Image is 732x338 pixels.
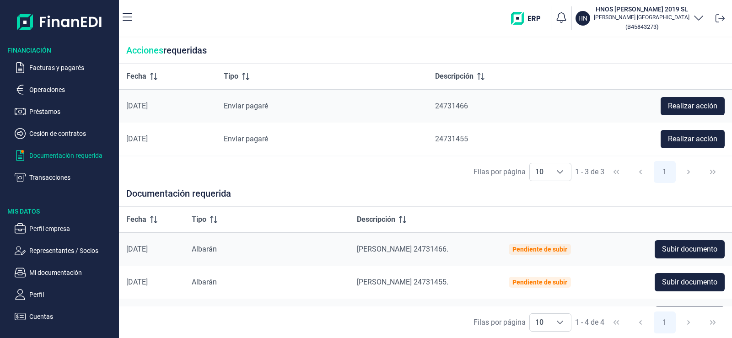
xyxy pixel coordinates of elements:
span: Enviar pagaré [224,134,268,143]
button: Next Page [678,311,700,333]
h3: HNOS [PERSON_NAME] 2019 SL [594,5,689,14]
button: Mi documentación [15,267,115,278]
button: Facturas y pagarés [15,62,115,73]
span: 24731466 [435,102,468,110]
img: erp [511,12,547,25]
button: Cuentas [15,311,115,322]
button: Transacciones [15,172,115,183]
button: Last Page [702,311,724,333]
div: Choose [549,314,571,331]
button: Subir documento [655,306,725,324]
button: First Page [605,161,627,183]
button: Subir documento [655,273,725,291]
span: Descripción [435,71,474,82]
span: Enviar pagaré [224,102,268,110]
button: Perfil empresa [15,223,115,234]
span: Tipo [224,71,238,82]
span: Realizar acción [668,134,717,145]
span: [PERSON_NAME] 24731455. [357,278,448,286]
p: [PERSON_NAME] [GEOGRAPHIC_DATA] [594,14,689,21]
button: Representantes / Socios [15,245,115,256]
img: Logo de aplicación [17,7,102,37]
div: Choose [549,163,571,181]
span: Descripción [357,214,395,225]
span: 24731455 [435,134,468,143]
span: Acciones [126,45,163,56]
p: Mi documentación [29,267,115,278]
button: Operaciones [15,84,115,95]
div: Filas por página [474,317,526,328]
p: Transacciones [29,172,115,183]
button: Cesión de contratos [15,128,115,139]
span: Tipo [192,214,206,225]
span: 1 - 3 de 3 [575,168,604,176]
span: Fecha [126,71,146,82]
span: 1 - 4 de 4 [575,319,604,326]
button: Next Page [678,161,700,183]
span: Albarán [192,245,217,253]
button: HNHNOS [PERSON_NAME] 2019 SL[PERSON_NAME] [GEOGRAPHIC_DATA](B45843273) [576,5,704,32]
button: Realizar acción [661,130,725,148]
button: Realizar acción [661,97,725,115]
p: Perfil empresa [29,223,115,234]
div: [DATE] [126,278,177,287]
button: Documentación requerida [15,150,115,161]
button: Previous Page [630,311,651,333]
p: Perfil [29,289,115,300]
span: Subir documento [662,244,717,255]
button: Page 1 [654,311,676,333]
button: Perfil [15,289,115,300]
div: Pendiente de subir [512,279,567,286]
div: requeridas [119,38,732,64]
span: Albarán [192,278,217,286]
p: Representantes / Socios [29,245,115,256]
span: 10 [530,163,549,181]
button: Previous Page [630,161,651,183]
div: Documentación requerida [119,188,732,207]
p: Préstamos [29,106,115,117]
div: [DATE] [126,245,177,254]
div: [DATE] [126,134,209,144]
p: HN [578,14,587,23]
button: Page 1 [654,161,676,183]
span: [PERSON_NAME] 24731466. [357,245,448,253]
span: Subir documento [662,277,717,288]
span: Realizar acción [668,101,717,112]
p: Cesión de contratos [29,128,115,139]
button: Subir documento [655,240,725,258]
div: Pendiente de subir [512,246,567,253]
p: Cuentas [29,311,115,322]
div: [DATE] [126,102,209,111]
p: Facturas y pagarés [29,62,115,73]
p: Operaciones [29,84,115,95]
span: Fecha [126,214,146,225]
small: Copiar cif [625,23,658,30]
p: Documentación requerida [29,150,115,161]
button: Last Page [702,161,724,183]
div: Filas por página [474,166,526,177]
span: 10 [530,314,549,331]
button: First Page [605,311,627,333]
button: Préstamos [15,106,115,117]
